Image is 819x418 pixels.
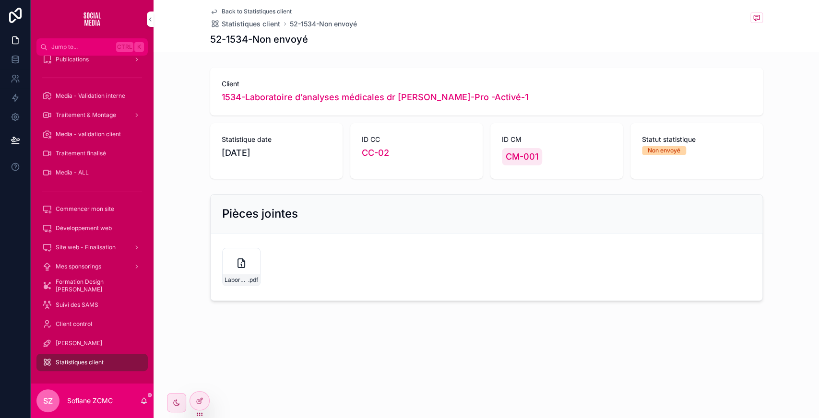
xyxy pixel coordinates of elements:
span: Media - Validation interne [56,92,125,100]
h1: 52-1534-Non envoyé [210,33,308,46]
a: Statistiques client [210,19,280,29]
span: Statistiques client [222,19,280,29]
span: Laboratoire-d'analyses-médicales-Dr-[PERSON_NAME] [225,276,248,284]
span: [DATE] [222,146,331,160]
div: scrollable content [31,56,154,383]
a: 1534-Laboratoire d’analyses médicales dr [PERSON_NAME]-Pro -Activé-1 [222,91,528,104]
a: Statistiques client [36,354,148,371]
span: SZ [43,395,53,406]
a: Formation Design [PERSON_NAME] [36,277,148,294]
span: [PERSON_NAME] [56,339,102,347]
a: CM-001 [502,148,542,165]
a: Back to Statistiques client [210,8,292,15]
a: Commencer mon site [36,200,148,218]
a: Développement web [36,220,148,237]
span: Client control [56,320,92,328]
p: Sofiane ZCMC [67,396,113,406]
a: Media - validation client [36,126,148,143]
a: 52-1534-Non envoyé [290,19,357,29]
span: Publications [56,56,89,63]
button: Jump to...CtrlK [36,38,148,56]
span: Statistiques client [56,359,104,366]
span: Media - validation client [56,130,121,138]
span: K [135,43,143,51]
span: Statut statistique [642,135,751,144]
a: Client control [36,315,148,333]
span: Client [222,79,751,89]
a: Media - ALL [36,164,148,181]
span: ID CM [502,135,611,144]
h2: Pièces jointes [222,206,298,221]
div: Non envoyé [648,146,680,155]
span: Commencer mon site [56,205,114,213]
a: Traitement & Montage [36,106,148,124]
span: ID CC [362,135,471,144]
a: Publications [36,51,148,68]
span: Ctrl [116,42,133,52]
a: Suivi des SAMS [36,296,148,313]
a: Mes sponsorings [36,258,148,275]
span: CM-001 [506,150,538,163]
img: App logo [77,12,107,27]
span: .pdf [248,276,258,284]
span: Suivi des SAMS [56,301,98,309]
a: Media - Validation interne [36,87,148,104]
a: Traitement finalisé [36,145,148,162]
span: Media - ALL [56,169,89,176]
span: Statistique date [222,135,331,144]
span: Traitement & Montage [56,111,116,119]
span: Formation Design [PERSON_NAME] [56,278,138,293]
a: Site web - Finalisation [36,239,148,256]
span: Jump to... [51,43,112,51]
span: Back to Statistiques client [222,8,292,15]
span: Développement web [56,224,112,232]
span: Site web - Finalisation [56,244,116,251]
a: [PERSON_NAME] [36,335,148,352]
span: Mes sponsorings [56,263,101,270]
span: Traitement finalisé [56,150,106,157]
a: CC-02 [362,146,389,160]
